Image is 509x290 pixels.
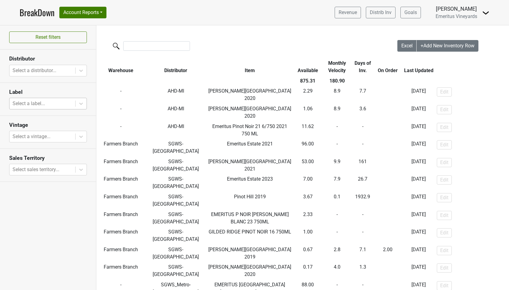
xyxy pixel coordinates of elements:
[373,104,402,121] td: -
[146,58,206,76] th: Distributor: activate to sort column ascending
[436,13,477,19] span: Emeritus Vineyards
[373,156,402,174] td: -
[373,86,402,104] td: -
[437,123,452,132] button: Edit
[373,262,402,280] td: -
[437,246,452,255] button: Edit
[352,139,373,156] td: -
[373,244,402,262] td: -
[437,140,452,149] button: Edit
[402,227,435,244] td: [DATE]
[9,89,87,95] h3: Label
[9,122,87,128] h3: Vintage
[293,156,322,174] td: 53.00
[322,227,352,244] td: -
[322,86,352,104] td: 8.9
[96,174,146,192] td: Farmers Branch
[402,174,435,192] td: [DATE]
[402,262,435,280] td: [DATE]
[293,192,322,209] td: 3.67
[352,209,373,227] td: -
[352,86,373,104] td: 7.7
[352,104,373,121] td: 3.6
[373,174,402,192] td: -
[146,121,206,139] td: AHD-MI
[352,156,373,174] td: 161
[9,56,87,62] h3: Distributor
[322,76,352,86] th: 180.90
[96,262,146,280] td: Farmers Branch
[352,58,373,76] th: Days of Inv.: activate to sort column ascending
[146,174,206,192] td: SGWS-[GEOGRAPHIC_DATA]
[437,87,452,97] button: Edit
[402,86,435,104] td: [DATE]
[400,7,421,18] a: Goals
[373,227,402,244] td: -
[482,9,489,17] img: Dropdown Menu
[322,58,352,76] th: Monthly Velocity: activate to sort column ascending
[366,7,396,18] a: Distrib Inv
[96,86,146,104] td: -
[322,139,352,156] td: -
[293,227,322,244] td: 1.00
[417,40,478,52] button: +Add New Inventory Row
[96,192,146,209] td: Farmers Branch
[96,58,146,76] th: Warehouse: activate to sort column ascending
[146,227,206,244] td: SGWS-[GEOGRAPHIC_DATA]
[322,209,352,227] td: -
[322,262,352,280] td: 4.0
[293,58,322,76] th: Available: activate to sort column ascending
[293,174,322,192] td: 7.00
[436,5,477,13] div: [PERSON_NAME]
[293,86,322,104] td: 2.29
[96,209,146,227] td: Farmers Branch
[212,123,287,137] span: Emeritus Pinot Noir 21 6/750 2021 750 ML
[9,31,87,43] button: Reset filters
[397,40,417,52] button: Excel
[209,229,291,235] span: GILDED RIDGE PINOT NOIR 16 750ML
[96,104,146,121] td: -
[234,194,266,200] span: Pinot Hill 2019
[352,192,373,209] td: 1932.9
[293,262,322,280] td: 0.17
[402,139,435,156] td: [DATE]
[227,141,273,147] span: Emeritus Estate 2021
[293,244,322,262] td: 0.67
[322,174,352,192] td: 7.9
[352,174,373,192] td: 26.7
[437,175,452,185] button: Edit
[20,6,54,19] a: BreakDown
[373,139,402,156] td: -
[96,156,146,174] td: Farmers Branch
[293,209,322,227] td: 2.33
[146,244,206,262] td: SGWS-[GEOGRAPHIC_DATA]
[96,227,146,244] td: Farmers Branch
[146,139,206,156] td: SGWS-[GEOGRAPHIC_DATA]
[322,104,352,121] td: 8.9
[293,76,322,86] th: 875.31
[96,244,146,262] td: Farmers Branch
[437,263,452,273] button: Edit
[208,159,291,172] span: [PERSON_NAME][GEOGRAPHIC_DATA] 2021
[352,227,373,244] td: -
[293,104,322,121] td: 1.06
[352,244,373,262] td: 7.1
[146,104,206,121] td: AHD-MI
[322,121,352,139] td: -
[206,58,293,76] th: Item: activate to sort column ascending
[322,192,352,209] td: 0.1
[402,244,435,262] td: [DATE]
[437,193,452,202] button: Edit
[146,262,206,280] td: SGWS-[GEOGRAPHIC_DATA]
[402,58,435,76] th: Last Updated: activate to sort column ascending
[402,156,435,174] td: [DATE]
[373,121,402,139] td: -
[402,192,435,209] td: [DATE]
[373,192,402,209] td: -
[402,104,435,121] td: [DATE]
[373,209,402,227] td: -
[322,156,352,174] td: 9.9
[96,121,146,139] td: -
[322,244,352,262] td: 2.8
[208,88,291,101] span: [PERSON_NAME][GEOGRAPHIC_DATA] 2020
